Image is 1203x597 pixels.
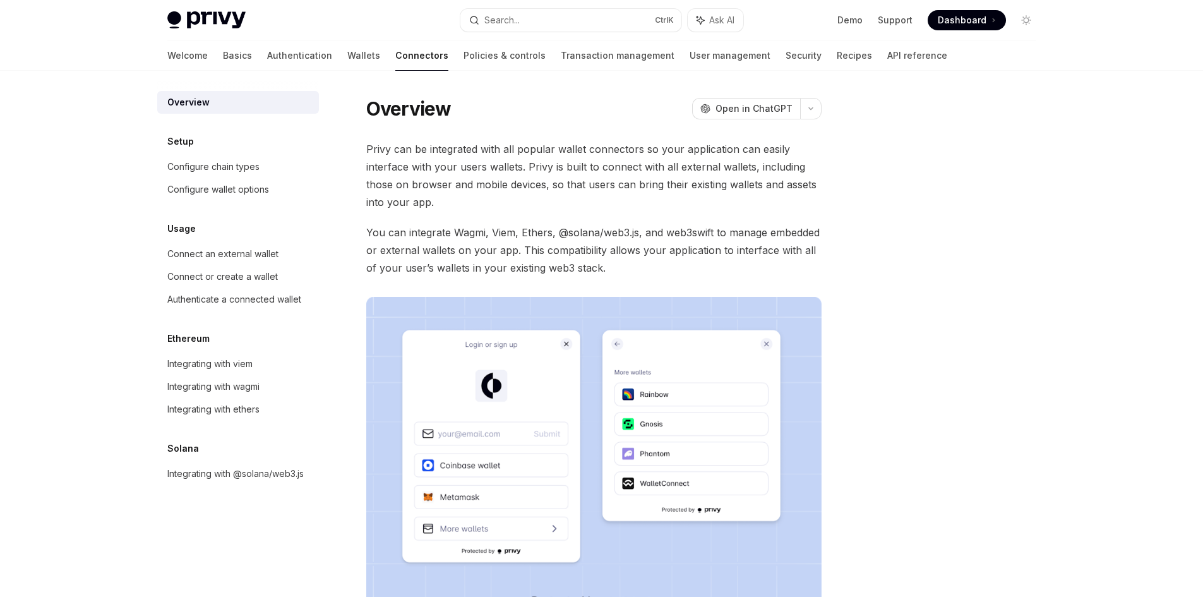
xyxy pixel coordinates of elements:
div: Connect or create a wallet [167,269,278,284]
button: Ask AI [688,9,743,32]
span: Ctrl K [655,15,674,25]
a: Authentication [267,40,332,71]
button: Toggle dark mode [1016,10,1036,30]
a: Transaction management [561,40,674,71]
span: Ask AI [709,14,734,27]
h1: Overview [366,97,452,120]
img: light logo [167,11,246,29]
span: You can integrate Wagmi, Viem, Ethers, @solana/web3.js, and web3swift to manage embedded or exter... [366,224,822,277]
div: Authenticate a connected wallet [167,292,301,307]
span: Open in ChatGPT [715,102,793,115]
a: Connectors [395,40,448,71]
button: Open in ChatGPT [692,98,800,119]
button: Search...CtrlK [460,9,681,32]
div: Configure chain types [167,159,260,174]
a: Connect an external wallet [157,243,319,265]
a: Basics [223,40,252,71]
a: Support [878,14,913,27]
div: Integrating with viem [167,356,253,371]
a: Security [786,40,822,71]
h5: Usage [167,221,196,236]
a: Demo [837,14,863,27]
h5: Solana [167,441,199,456]
a: Connect or create a wallet [157,265,319,288]
div: Integrating with ethers [167,402,260,417]
a: Welcome [167,40,208,71]
span: Privy can be integrated with all popular wallet connectors so your application can easily interfa... [366,140,822,211]
div: Integrating with wagmi [167,379,260,394]
div: Connect an external wallet [167,246,278,262]
a: Integrating with wagmi [157,375,319,398]
a: Integrating with viem [157,353,319,375]
a: Dashboard [928,10,1006,30]
a: API reference [887,40,947,71]
div: Integrating with @solana/web3.js [167,466,304,481]
a: Authenticate a connected wallet [157,288,319,311]
div: Search... [484,13,520,28]
h5: Setup [167,134,194,149]
div: Overview [167,95,210,110]
a: Recipes [837,40,872,71]
a: Policies & controls [464,40,546,71]
a: Overview [157,91,319,114]
a: Integrating with @solana/web3.js [157,462,319,485]
a: User management [690,40,770,71]
div: Configure wallet options [167,182,269,197]
a: Configure wallet options [157,178,319,201]
a: Integrating with ethers [157,398,319,421]
a: Configure chain types [157,155,319,178]
span: Dashboard [938,14,986,27]
a: Wallets [347,40,380,71]
h5: Ethereum [167,331,210,346]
